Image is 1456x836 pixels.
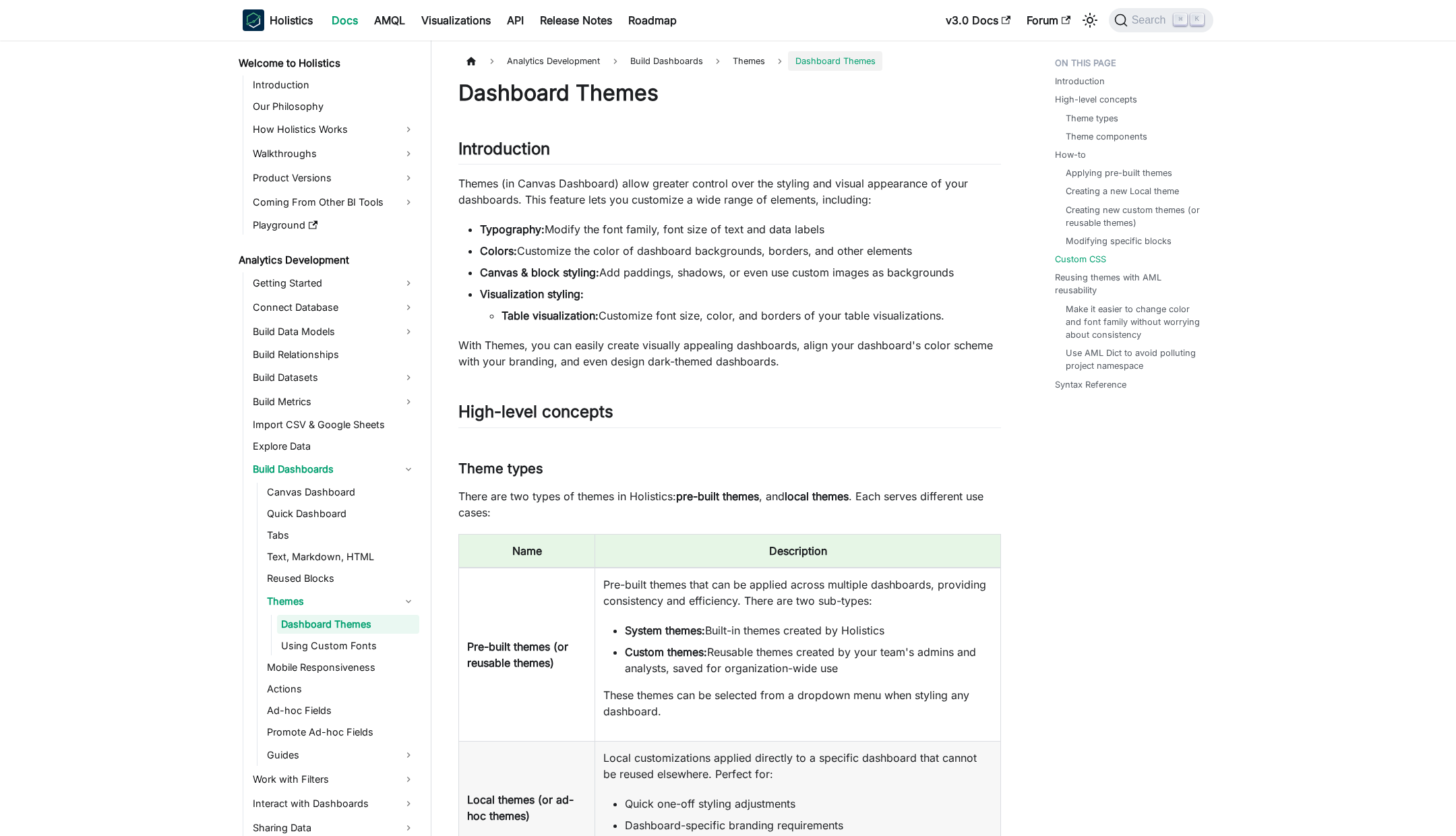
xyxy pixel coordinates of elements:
[458,80,1001,107] h1: Dashboard Themes
[277,636,419,655] a: Using Custom Fonts
[480,221,1001,237] li: Modify the font family, font size of text and data labels
[467,793,574,823] b: Local themes (or ad-hoc themes)
[270,12,313,28] b: Holistics
[1128,14,1174,26] span: Search
[1055,378,1126,391] a: Syntax Reference
[249,367,419,388] a: Build Datasets
[785,489,849,503] strong: local themes
[458,51,484,71] a: Home page
[263,680,419,698] a: Actions
[500,51,607,71] span: Analytics Development
[625,622,992,638] li: Built-in themes created by Holistics
[788,51,882,71] span: Dashboard Themes
[263,701,419,720] a: Ad-hoc Fields
[458,51,1001,71] nav: Breadcrumbs
[1174,13,1187,26] kbd: ⌘
[263,526,419,545] a: Tabs
[263,658,419,677] a: Mobile Responsiveness
[1066,185,1179,198] a: Creating a new Local theme
[263,744,419,766] a: Guides
[249,216,419,235] a: Playground
[413,9,499,31] a: Visualizations
[1066,130,1147,143] a: Theme components
[603,687,992,719] p: These themes can be selected from a dropdown menu when styling any dashboard.
[532,9,620,31] a: Release Notes
[229,40,431,836] nav: Docs sidebar
[458,139,1001,165] h2: Introduction
[263,723,419,742] a: Promote Ad-hoc Fields
[249,793,419,814] a: Interact with Dashboards
[625,796,992,812] li: Quick one-off styling adjustments
[625,645,707,659] b: Custom themes:
[467,640,568,669] b: Pre-built themes (or reusable themes)
[249,297,419,318] a: Connect Database
[1055,93,1137,106] a: High-level concepts
[1066,167,1172,179] a: Applying pre-built themes
[249,437,419,456] a: Explore Data
[263,591,419,612] a: Themes
[1055,148,1086,161] a: How-to
[366,9,413,31] a: AMQL
[1066,303,1200,342] a: Make it easier to change color and font family without worrying about consistency
[249,97,419,116] a: Our Philosophy
[480,266,599,279] strong: Canvas & block styling:
[249,76,419,94] a: Introduction
[480,222,545,236] strong: Typography:
[1190,13,1204,26] kbd: K
[625,817,992,833] li: Dashboard-specific branding requirements
[249,143,419,165] a: Walkthroughs
[1066,204,1200,229] a: Creating new custom themes (or reusable themes)
[1055,253,1106,266] a: Custom CSS
[1066,112,1118,125] a: Theme types
[1019,9,1079,31] a: Forum
[620,9,685,31] a: Roadmap
[480,243,1001,259] li: Customize the color of dashboard backgrounds, borders, and other elements
[499,9,532,31] a: API
[938,9,1019,31] a: v3.0 Docs
[243,9,313,31] a: HolisticsHolistics
[263,504,419,523] a: Quick Dashboard
[480,287,584,301] strong: Visualization styling:
[458,337,1001,369] p: With Themes, you can easily create visually appealing dashboards, align your dashboard's color sc...
[263,569,419,588] a: Reused Blocks
[769,544,827,558] b: Description
[624,51,710,71] span: Build Dashboards
[249,769,419,790] a: Work with Filters
[480,264,1001,280] li: Add paddings, shadows, or even use custom images as backgrounds
[603,576,992,609] p: Pre-built themes that can be applied across multiple dashboards, providing consistency and effici...
[1055,271,1205,297] a: Reusing themes with AML reusability
[726,51,772,71] span: Themes
[625,624,705,637] b: System themes:
[676,489,759,503] strong: pre-built themes
[249,321,419,342] a: Build Data Models
[625,644,992,676] li: Reusable themes created by your team's admins and analysts, saved for organization-wide use
[249,391,419,413] a: Build Metrics
[263,547,419,566] a: Text, Markdown, HTML
[249,191,419,213] a: Coming From Other BI Tools
[458,460,1001,477] h3: Theme types
[263,483,419,502] a: Canvas Dashboard
[249,458,419,480] a: Build Dashboards
[235,251,419,270] a: Analytics Development
[1066,235,1172,247] a: Modifying specific blocks
[1055,75,1105,88] a: Introduction
[277,615,419,634] a: Dashboard Themes
[480,244,517,258] strong: Colors:
[458,402,1001,427] h2: High-level concepts
[249,345,419,364] a: Build Relationships
[458,175,1001,208] p: Themes (in Canvas Dashboard) allow greater control over the styling and visual appearance of your...
[249,167,419,189] a: Product Versions
[324,9,366,31] a: Docs
[1079,9,1101,31] button: Switch between dark and light mode (currently light mode)
[1066,347,1200,372] a: Use AML Dict to avoid polluting project namespace
[502,309,599,322] strong: Table visualization:
[243,9,264,31] img: Holistics
[249,119,419,140] a: How Holistics Works
[249,415,419,434] a: Import CSV & Google Sheets
[1109,8,1213,32] button: Search (Command+K)
[235,54,419,73] a: Welcome to Holistics
[512,544,542,558] b: Name
[502,307,1001,324] li: Customize font size, color, and borders of your table visualizations.
[249,272,419,294] a: Getting Started
[603,750,992,782] p: Local customizations applied directly to a specific dashboard that cannot be reused elsewhere. Pe...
